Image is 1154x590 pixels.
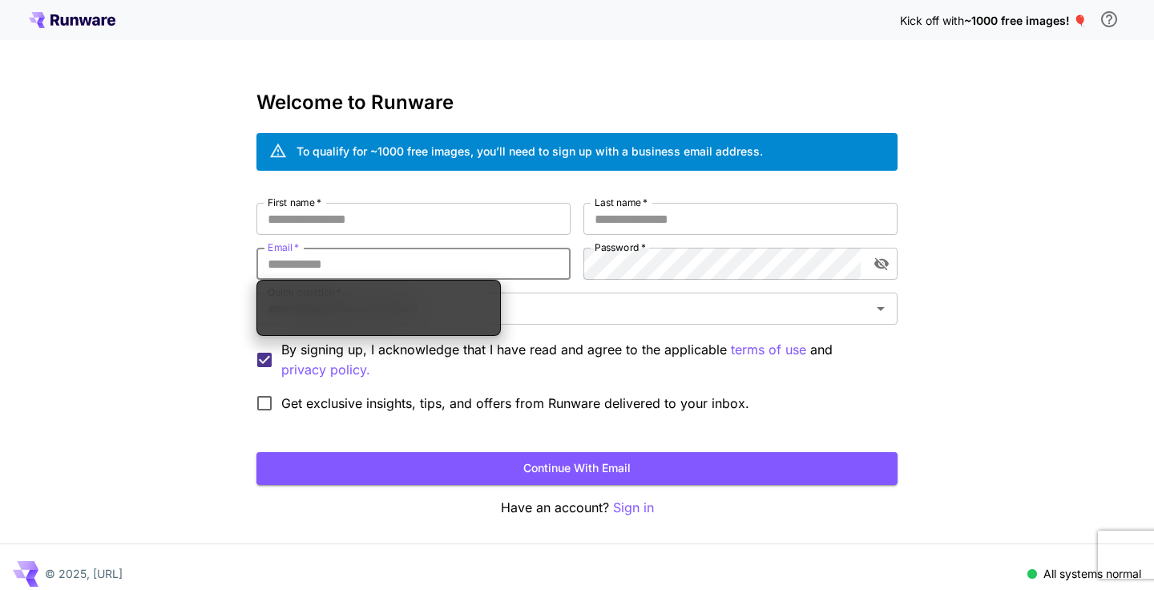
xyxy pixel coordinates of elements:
[281,394,749,413] span: Get exclusive insights, tips, and offers from Runware delivered to your inbox.
[256,452,898,485] button: Continue with email
[900,14,964,27] span: Kick off with
[281,360,370,380] button: By signing up, I acknowledge that I have read and agree to the applicable terms of use and
[45,565,123,582] p: © 2025, [URL]
[281,340,885,380] p: By signing up, I acknowledge that I have read and agree to the applicable and
[731,340,806,360] p: terms of use
[731,340,806,360] button: By signing up, I acknowledge that I have read and agree to the applicable and privacy policy.
[268,240,299,254] label: Email
[613,498,654,518] button: Sign in
[964,14,1087,27] span: ~1000 free images! 🎈
[867,249,896,278] button: toggle password visibility
[256,498,898,518] p: Have an account?
[268,196,321,209] label: First name
[1043,565,1141,582] p: All systems normal
[297,143,763,160] div: To qualify for ~1000 free images, you’ll need to sign up with a business email address.
[1093,3,1125,35] button: In order to qualify for free credit, you need to sign up with a business email address and click ...
[870,297,892,320] button: Open
[595,196,648,209] label: Last name
[595,240,646,254] label: Password
[281,360,370,380] p: privacy policy.
[256,91,898,114] h3: Welcome to Runware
